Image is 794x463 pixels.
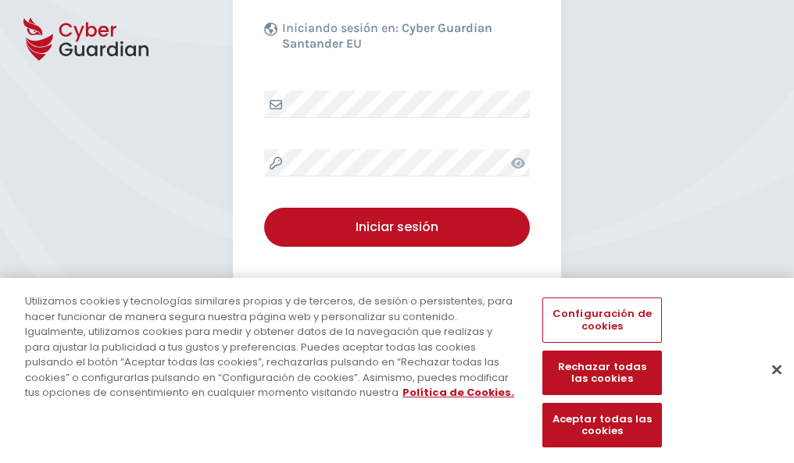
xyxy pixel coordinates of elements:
a: Más información sobre su privacidad, se abre en una nueva pestaña [402,385,514,400]
div: Iniciar sesión [276,218,518,237]
div: Utilizamos cookies y tecnologías similares propias y de terceros, de sesión o persistentes, para ... [25,294,519,401]
button: Iniciar sesión [264,208,530,247]
button: Configuración de cookies, Abre el cuadro de diálogo del centro de preferencias. [542,297,661,342]
button: Rechazar todas las cookies [542,351,661,395]
button: Aceptar todas las cookies [542,403,661,447]
button: Cerrar [760,352,794,386]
